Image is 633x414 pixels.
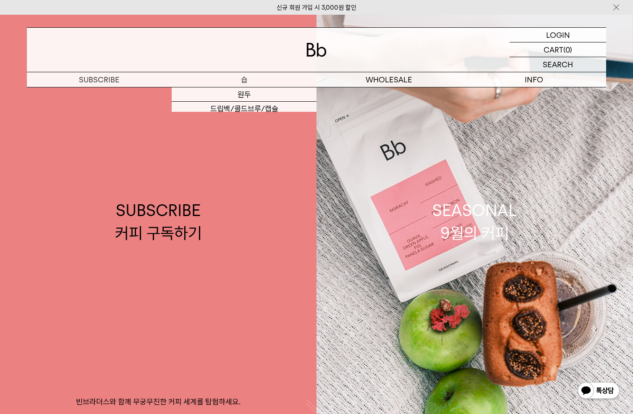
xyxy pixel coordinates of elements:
p: (0) [563,42,572,57]
a: 숍 [172,72,316,87]
a: LOGIN [510,28,606,42]
img: 카카오톡 채널 1:1 채팅 버튼 [577,381,620,401]
p: CART [544,42,563,57]
div: SEASONAL 9월의 커피 [432,199,517,244]
a: 신규 회원 가입 시 3,000원 할인 [277,4,356,11]
p: INFO [461,72,606,87]
a: SUBSCRIBE [27,72,172,87]
img: 로고 [306,43,327,57]
a: 드립백/콜드브루/캡슐 [172,102,316,116]
p: SEARCH [543,57,573,72]
p: WHOLESALE [316,72,461,87]
a: CART (0) [510,42,606,57]
p: LOGIN [546,28,570,42]
div: SUBSCRIBE 커피 구독하기 [115,199,202,244]
a: 원두 [172,87,316,102]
